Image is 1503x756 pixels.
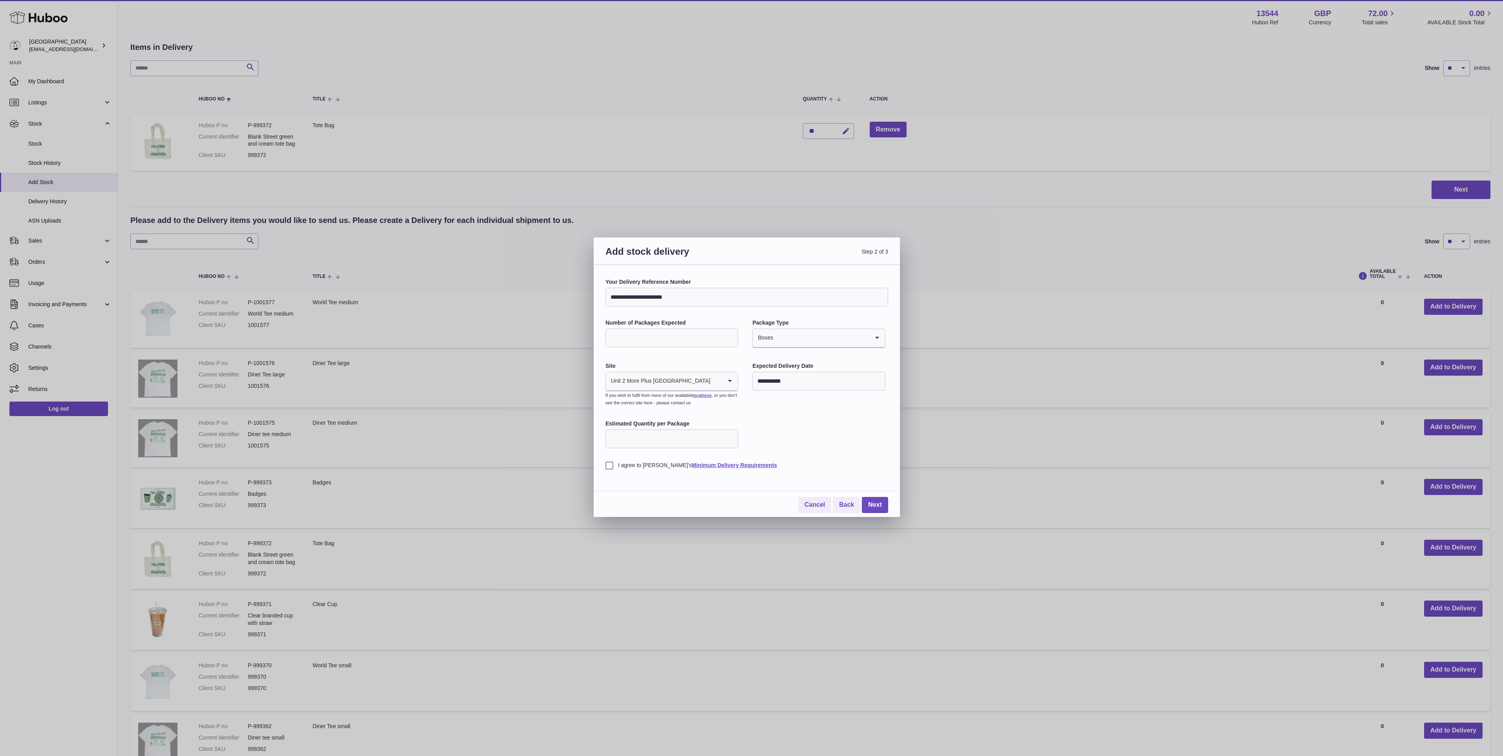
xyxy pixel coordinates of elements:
h3: Add stock delivery [605,245,747,267]
label: Expected Delivery Date [752,362,885,370]
label: Number of Packages Expected [605,319,738,327]
div: Search for option [753,329,885,348]
label: Site [605,362,738,370]
input: Search for option [711,372,722,390]
small: If you wish to fulfil from more of our available , or you don’t see the correct site here - pleas... [605,393,737,405]
label: I agree to [PERSON_NAME]'s [605,462,888,469]
div: Search for option [606,372,738,391]
label: Estimated Quantity per Package [605,420,738,427]
input: Search for option [773,329,869,347]
span: Boxes [753,329,773,347]
a: Cancel [798,497,831,513]
span: Unit 2 More Plus [GEOGRAPHIC_DATA] [606,372,711,390]
label: Package Type [752,319,885,327]
label: Your Delivery Reference Number [605,278,888,286]
a: Next [862,497,888,513]
a: Minimum Delivery Requirements [692,462,777,468]
a: locations [692,393,711,398]
span: Step 2 of 3 [747,245,888,267]
a: Back [833,497,860,513]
